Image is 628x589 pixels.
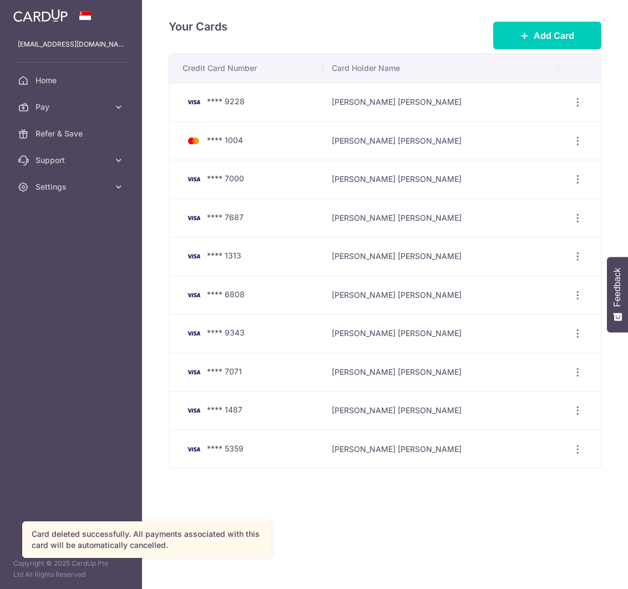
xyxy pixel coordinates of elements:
[169,18,227,35] h4: Your Cards
[36,128,109,139] span: Refer & Save
[36,181,109,192] span: Settings
[323,353,558,392] td: [PERSON_NAME] [PERSON_NAME]
[183,288,205,302] img: Bank Card
[183,172,205,186] img: Bank Card
[13,9,68,22] img: CardUp
[493,22,601,49] button: Add Card
[323,160,558,199] td: [PERSON_NAME] [PERSON_NAME]
[183,211,205,225] img: Bank Card
[36,75,109,86] span: Home
[183,327,205,340] img: Bank Card
[169,54,323,83] th: Credit Card Number
[534,29,574,42] span: Add Card
[183,95,205,109] img: Bank Card
[183,404,205,417] img: Bank Card
[323,237,558,276] td: [PERSON_NAME] [PERSON_NAME]
[323,199,558,237] td: [PERSON_NAME] [PERSON_NAME]
[323,83,558,121] td: [PERSON_NAME] [PERSON_NAME]
[36,155,109,166] span: Support
[183,250,205,263] img: Bank Card
[323,314,558,353] td: [PERSON_NAME] [PERSON_NAME]
[18,39,124,50] p: [EMAIL_ADDRESS][DOMAIN_NAME]
[183,365,205,379] img: Bank Card
[183,134,205,148] img: Bank Card
[612,268,622,307] span: Feedback
[183,443,205,456] img: Bank Card
[323,430,558,469] td: [PERSON_NAME] [PERSON_NAME]
[323,121,558,160] td: [PERSON_NAME] [PERSON_NAME]
[323,391,558,430] td: [PERSON_NAME] [PERSON_NAME]
[323,276,558,314] td: [PERSON_NAME] [PERSON_NAME]
[323,54,558,83] th: Card Holder Name
[36,101,109,113] span: Pay
[607,257,628,332] button: Feedback - Show survey
[32,529,261,551] div: Card deleted successfully. All payments associated with this card will be automatically cancelled.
